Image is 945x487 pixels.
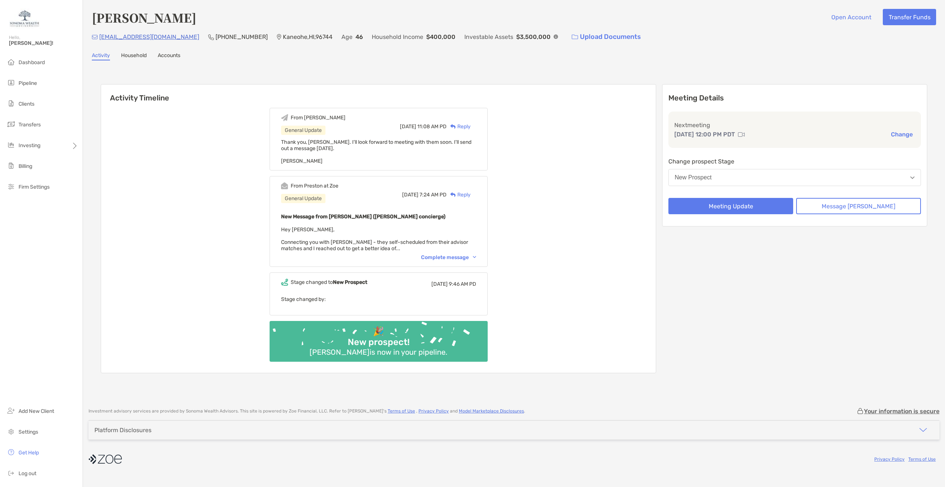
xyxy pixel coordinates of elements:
[19,101,34,107] span: Clients
[281,279,288,286] img: Event icon
[417,123,447,130] span: 11:08 AM PD
[281,213,445,220] b: New Message from [PERSON_NAME] ([PERSON_NAME] concierge)
[674,120,915,130] p: Next meeting
[281,194,325,203] div: General Update
[668,169,921,186] button: New Prospect
[7,182,16,191] img: firm-settings icon
[99,32,199,42] p: [EMAIL_ADDRESS][DOMAIN_NAME]
[341,32,353,42] p: Age
[291,115,345,121] div: From [PERSON_NAME]
[19,122,41,128] span: Transfers
[7,448,16,457] img: get-help icon
[9,40,78,46] span: [PERSON_NAME]!
[919,425,928,434] img: icon arrow
[345,337,413,348] div: New prospect!
[402,192,418,198] span: [DATE]
[7,427,16,436] img: settings icon
[277,34,281,40] img: Location Icon
[9,3,40,30] img: Zoe Logo
[7,120,16,129] img: transfers icon
[449,281,476,287] span: 9:46 AM PD
[370,326,387,337] div: 🎉
[431,281,448,287] span: [DATE]
[796,198,921,214] button: Message [PERSON_NAME]
[421,254,476,261] div: Complete message
[291,183,338,189] div: From Preston at Zoe
[19,80,37,86] span: Pipeline
[450,192,456,197] img: Reply icon
[19,450,39,456] span: Get Help
[400,123,416,130] span: [DATE]
[864,408,939,415] p: Your information is secure
[291,279,367,285] div: Stage changed to
[19,59,45,66] span: Dashboard
[7,406,16,415] img: add_new_client icon
[270,321,488,355] img: Confetti
[92,52,110,60] a: Activity
[459,408,524,414] a: Model Marketplace Disclosures
[908,457,936,462] a: Terms of Use
[450,124,456,129] img: Reply icon
[825,9,877,25] button: Open Account
[418,408,449,414] a: Privacy Policy
[307,348,450,357] div: [PERSON_NAME] is now in your pipeline.
[447,191,471,199] div: Reply
[281,295,476,304] p: Stage changed by:
[668,198,793,214] button: Meeting Update
[883,9,936,25] button: Transfer Funds
[554,34,558,39] img: Info Icon
[426,32,455,42] p: $400,000
[92,9,196,26] h4: [PERSON_NAME]
[158,52,180,60] a: Accounts
[281,182,288,189] img: Event icon
[7,161,16,170] img: billing icon
[283,32,333,42] p: Kaneohe , HI , 96744
[874,457,905,462] a: Privacy Policy
[89,451,122,468] img: company logo
[19,408,54,414] span: Add New Client
[738,132,745,138] img: communication type
[388,408,415,414] a: Terms of Use
[464,32,513,42] p: Investable Assets
[333,279,367,285] b: New Prospect
[19,142,40,149] span: Investing
[7,140,16,149] img: investing icon
[19,470,36,477] span: Log out
[675,174,712,181] div: New Prospect
[7,468,16,477] img: logout icon
[7,57,16,66] img: dashboard icon
[19,429,38,435] span: Settings
[668,93,921,103] p: Meeting Details
[7,99,16,108] img: clients icon
[281,114,288,121] img: Event icon
[216,32,268,42] p: [PHONE_NUMBER]
[355,32,363,42] p: 46
[420,192,447,198] span: 7:24 AM PD
[94,427,151,434] div: Platform Disclosures
[674,130,735,139] p: [DATE] 12:00 PM PDT
[92,35,98,39] img: Email Icon
[447,123,471,130] div: Reply
[473,256,476,258] img: Chevron icon
[572,34,578,40] img: button icon
[889,130,915,138] button: Change
[121,52,147,60] a: Household
[281,226,468,252] span: Hey [PERSON_NAME], Connecting you with [PERSON_NAME] - they self-scheduled from their advisor mat...
[281,139,471,164] span: Thank you, [PERSON_NAME]. I'll look forward to meeting with them soon. I'll send out a message [D...
[101,85,656,102] h6: Activity Timeline
[372,32,423,42] p: Household Income
[19,184,50,190] span: Firm Settings
[516,32,551,42] p: $3,500,000
[281,126,325,135] div: General Update
[668,157,921,166] p: Change prospect Stage
[89,408,525,414] p: Investment advisory services are provided by Sonoma Wealth Advisors . This site is powered by Zoe...
[208,34,214,40] img: Phone Icon
[7,78,16,87] img: pipeline icon
[19,163,32,169] span: Billing
[910,176,915,179] img: Open dropdown arrow
[567,29,646,45] a: Upload Documents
